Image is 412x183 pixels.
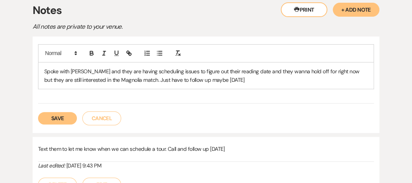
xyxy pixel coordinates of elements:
button: Print [281,2,327,17]
button: Cancel [82,111,121,125]
p: Spoke with [PERSON_NAME] and they are having scheduling issues to figure out their reading date a... [44,67,368,85]
p: Text them to let me know when we can schedule a tour. Call and follow up [DATE] [38,145,374,153]
p: All notes are private to your venue. [33,22,304,32]
div: [DATE] 9:43 PM [38,162,374,170]
button: + Add Note [333,3,379,17]
i: Last edited: [38,162,65,169]
button: Save [38,112,77,124]
h3: Notes [33,2,379,19]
